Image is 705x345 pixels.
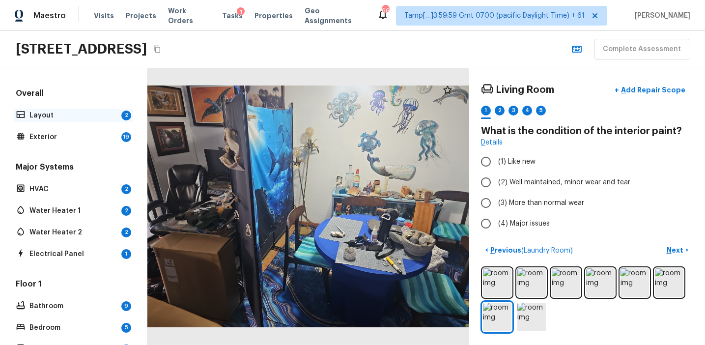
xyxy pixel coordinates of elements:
img: room img [517,268,546,297]
span: Work Orders [168,6,210,26]
span: (3) More than normal wear [498,198,584,208]
span: ( Laundry Room ) [521,247,573,254]
span: Visits [94,11,114,21]
p: HVAC [29,184,117,194]
img: room img [620,268,649,297]
div: 2 [121,206,131,216]
button: Copy Address [151,43,164,56]
div: 3 [508,106,518,115]
img: room img [552,268,580,297]
div: 2 [495,106,505,115]
span: (2) Well maintained, minor wear and tear [498,177,630,187]
div: 1 [237,7,245,17]
h5: Floor 1 [14,279,133,291]
p: Bathroom [29,301,117,311]
button: <Previous(Laundry Room) [481,242,577,259]
img: room img [586,268,615,297]
div: 5 [121,323,131,333]
p: Previous [488,245,573,256]
span: Tamp[…]3:59:59 Gmt 0700 (pacific Daylight Time) + 61 [404,11,585,21]
span: Properties [254,11,293,21]
div: 4 [522,106,532,115]
img: room img [655,268,683,297]
div: 5 [536,106,546,115]
div: 2 [121,228,131,237]
span: [PERSON_NAME] [631,11,690,21]
h2: [STREET_ADDRESS] [16,40,147,58]
div: 2 [121,111,131,120]
p: Next [667,245,685,255]
div: 1 [121,249,131,259]
p: Add Repair Scope [619,85,685,95]
span: Maestro [33,11,66,21]
div: 2 [121,184,131,194]
span: (1) Like new [498,157,536,167]
p: Water Heater 2 [29,228,117,237]
button: +Add Repair Scope [607,80,693,100]
span: Geo Assignments [305,6,365,26]
div: 9 [121,301,131,311]
img: room img [483,303,511,331]
a: Details [481,138,503,147]
div: 667 [382,6,389,16]
div: 19 [121,132,131,142]
img: room img [483,268,511,297]
p: Electrical Panel [29,249,117,259]
h5: Overall [14,88,133,101]
div: 1 [481,106,491,115]
p: Layout [29,111,117,120]
h4: Living Room [496,84,554,96]
span: (4) Major issues [498,219,550,229]
p: Exterior [29,132,117,142]
h5: Major Systems [14,162,133,174]
p: Water Heater 1 [29,206,117,216]
p: Bedroom [29,323,117,333]
h4: What is the condition of the interior paint? [481,125,693,138]
button: Next> [662,242,693,259]
span: Projects [126,11,156,21]
span: Tasks [222,12,243,19]
img: room img [517,303,546,331]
